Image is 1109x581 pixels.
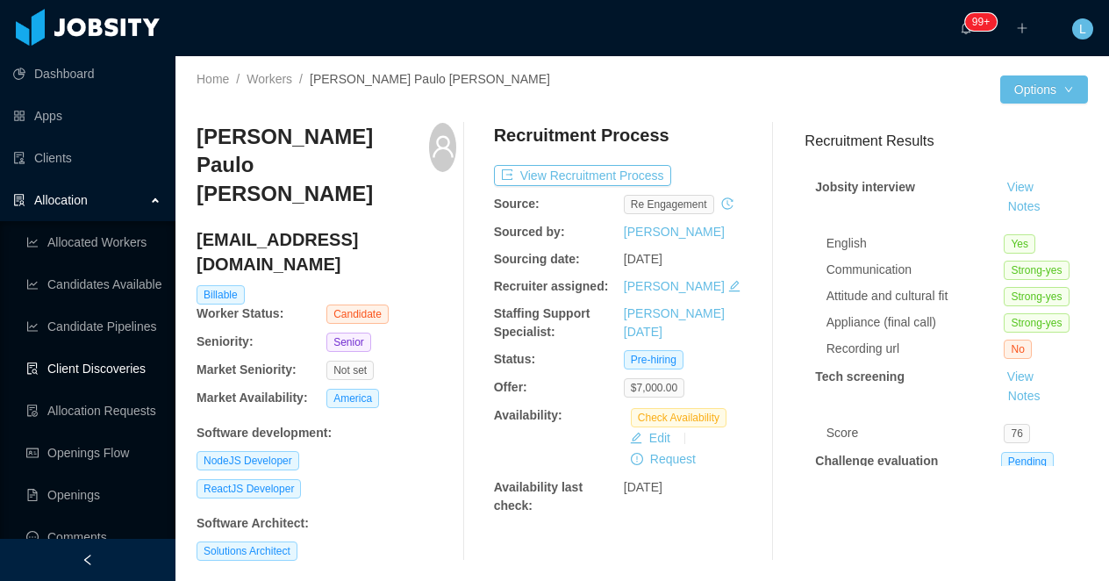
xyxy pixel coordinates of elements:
strong: Tech screening [815,369,905,384]
span: Yes [1004,234,1035,254]
a: icon: file-textOpenings [26,477,161,513]
b: Market Seniority: [197,362,297,377]
span: / [236,72,240,86]
i: icon: edit [728,280,741,292]
button: Notes [1001,197,1048,218]
b: Sourced by: [494,225,565,239]
a: icon: appstoreApps [13,98,161,133]
a: [PERSON_NAME] [624,279,725,293]
i: icon: user [431,134,455,159]
b: Software development : [197,426,332,440]
i: icon: bell [960,22,972,34]
span: Allocation [34,193,88,207]
a: View [1001,369,1040,384]
span: [PERSON_NAME] Paulo [PERSON_NAME] [310,72,550,86]
button: Notes [1001,386,1048,407]
a: Home [197,72,229,86]
a: icon: line-chartCandidates Available [26,267,161,302]
span: Strong-yes [1004,313,1069,333]
sup: 576 [965,13,997,31]
span: Pre-hiring [624,350,683,369]
a: icon: line-chartCandidate Pipelines [26,309,161,344]
b: Software Architect : [197,516,309,530]
span: ReactJS Developer [197,479,301,499]
span: No [1004,340,1031,359]
i: icon: solution [13,194,25,206]
span: Pending [1001,452,1054,471]
strong: Challenge evaluation [815,454,938,468]
button: Optionsicon: down [1000,75,1088,104]
div: Appliance (final call) [826,313,1005,332]
b: Staffing Support Specialist: [494,306,590,339]
a: icon: exportView Recruitment Process [494,169,671,183]
a: icon: messageComments [26,520,161,555]
strong: Jobsity interview [815,180,915,194]
div: English [826,234,1005,253]
a: icon: file-doneAllocation Requests [26,393,161,428]
a: icon: file-searchClient Discoveries [26,351,161,386]
a: icon: line-chartAllocated Workers [26,225,161,260]
b: Status: [494,352,535,366]
a: [PERSON_NAME] [624,225,725,239]
span: $7,000.00 [624,378,684,398]
span: Strong-yes [1004,261,1069,280]
b: Availability: [494,408,562,422]
button: icon: editEdit [623,427,677,448]
span: L [1079,18,1086,39]
b: Market Availability: [197,391,308,405]
span: / [299,72,303,86]
a: View [1001,180,1040,194]
span: NodeJS Developer [197,451,299,470]
b: Recruiter assigned: [494,279,609,293]
b: Worker Status: [197,306,283,320]
span: Strong-yes [1004,287,1069,306]
span: Candidate [326,305,389,324]
i: icon: history [721,197,733,210]
button: icon: exportView Recruitment Process [494,165,671,186]
h3: Recruitment Results [805,130,1088,152]
div: Score [826,424,1005,442]
a: Workers [247,72,292,86]
div: Communication [826,261,1005,279]
span: Solutions Architect [197,542,297,561]
span: [DATE] [624,480,662,494]
i: icon: plus [1016,22,1028,34]
a: icon: idcardOpenings Flow [26,435,161,470]
button: icon: exclamation-circleRequest [624,448,703,470]
a: [PERSON_NAME][DATE] [624,306,725,339]
div: Attitude and cultural fit [826,287,1005,305]
b: Source: [494,197,540,211]
a: icon: pie-chartDashboard [13,56,161,91]
span: 76 [1004,424,1029,443]
span: Senior [326,333,371,352]
h4: [EMAIL_ADDRESS][DOMAIN_NAME] [197,227,456,276]
div: Recording url [826,340,1005,358]
span: Not set [326,361,374,380]
b: Offer: [494,380,527,394]
span: [DATE] [624,252,662,266]
span: Billable [197,285,245,305]
b: Seniority: [197,334,254,348]
b: Sourcing date: [494,252,580,266]
h3: [PERSON_NAME] Paulo [PERSON_NAME] [197,123,429,208]
b: Availability last check: [494,480,583,513]
h4: Recruitment Process [494,123,669,147]
a: icon: auditClients [13,140,161,176]
span: America [326,389,379,408]
span: re engagement [624,195,714,214]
